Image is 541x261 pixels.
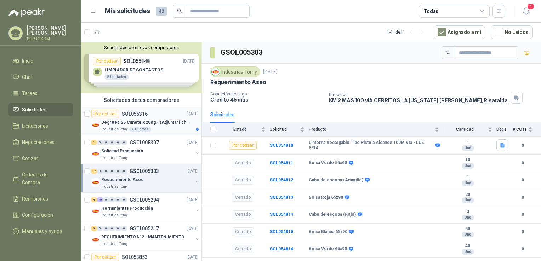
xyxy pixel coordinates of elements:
[27,37,73,41] p: SUPROKOM
[513,194,533,201] b: 0
[496,123,513,137] th: Docs
[229,141,257,150] div: Por cotizar
[130,197,159,202] p: GSOL005294
[309,212,356,217] b: Cabo de escoba (Rojo)
[443,175,492,180] b: 1
[270,161,293,166] b: SOL054811
[309,127,433,132] span: Producto
[187,254,199,261] p: [DATE]
[210,92,323,97] p: Condición de pago
[8,87,73,100] a: Tareas
[270,127,299,132] span: Solicitud
[462,145,474,151] div: Und
[22,57,33,65] span: Inicio
[329,92,508,97] p: Dirección
[270,229,293,234] a: SOL054815
[443,243,492,249] b: 40
[462,197,474,203] div: Und
[187,168,199,175] p: [DATE]
[122,255,148,260] p: SOL053853
[121,169,127,174] div: 0
[232,227,254,236] div: Cerrado
[270,143,293,148] a: SOL054810
[513,123,541,137] th: # COTs
[491,25,533,39] button: No Leídos
[513,177,533,184] b: 0
[91,150,100,158] img: Company Logo
[91,110,119,118] div: Por cotizar
[8,103,73,116] a: Solicitudes
[270,195,293,200] b: SOL054813
[22,73,33,81] span: Chat
[97,140,103,145] div: 0
[8,192,73,205] a: Remisiones
[101,205,153,212] p: Herramientas Producción
[462,249,474,255] div: Und
[81,42,201,93] div: Solicitudes de nuevos compradoresPor cotizarSOL055348[DATE] LIMPIADOR DE CONTACTOS8 UnidadesPor c...
[101,213,128,218] p: Industrias Tomy
[115,140,121,145] div: 0
[210,66,260,77] div: Industrias Tomy
[101,127,128,132] p: Industrias Tomy
[22,171,66,186] span: Órdenes de Compra
[221,47,263,58] h3: GSOL005303
[130,226,159,231] p: GSOL005217
[103,140,109,145] div: 0
[443,192,492,198] b: 20
[97,226,103,231] div: 0
[423,7,438,15] div: Todas
[270,123,309,137] th: Solicitud
[387,27,428,38] div: 1 - 11 de 11
[105,6,150,16] h1: Mis solicitudes
[187,139,199,146] p: [DATE]
[101,241,128,247] p: Industrias Tomy
[443,209,492,215] b: 3
[513,127,527,132] span: # COTs
[329,97,508,103] p: KM 2 MAS 100 vIA CERRITOS LA [US_STATE] [PERSON_NAME] , Risaralda
[232,210,254,219] div: Cerrado
[101,234,184,240] p: REQUERIMIENTO N°2 - MANTENIMIENTO
[22,138,55,146] span: Negociaciones
[177,8,182,13] span: search
[462,215,474,220] div: Und
[8,168,73,189] a: Órdenes de Compra
[232,245,254,253] div: Cerrado
[446,50,451,55] span: search
[309,160,347,166] b: Bolsa Verde 55x60
[103,226,109,231] div: 0
[121,140,127,145] div: 0
[122,111,148,116] p: SOL055316
[121,197,127,202] div: 0
[309,195,343,201] b: Bolsa Roja 65x90
[309,140,434,151] b: Linterna Recargable Tipo Pistola Alcance 100M Vta - LUZ FRIA
[309,123,443,137] th: Producto
[129,127,151,132] div: 6 Cuñetes
[101,176,144,183] p: Requerimiento Aseo
[91,224,200,247] a: 3 0 0 0 0 0 GSOL005217[DATE] Company LogoREQUERIMIENTO N°2 - MANTENIMIENTOIndustrias Tomy
[210,79,266,86] p: Requerimiento Aseo
[187,111,199,117] p: [DATE]
[97,169,103,174] div: 0
[8,135,73,149] a: Negociaciones
[81,93,201,107] div: Solicitudes de tus compradores
[309,246,347,252] b: Bolsa Verde 65x90
[22,155,38,162] span: Cotizar
[91,140,97,145] div: 1
[91,196,200,218] a: 4 10 0 0 0 0 GSOL005294[DATE] Company LogoHerramientas ProducciónIndustrias Tomy
[97,197,103,202] div: 10
[513,246,533,253] b: 0
[8,54,73,68] a: Inicio
[270,246,293,251] a: SOL054816
[527,3,535,10] span: 1
[8,208,73,222] a: Configuración
[22,122,48,130] span: Licitaciones
[22,89,38,97] span: Tareas
[101,184,128,190] p: Industrias Tomy
[91,138,200,161] a: 1 0 0 0 0 0 GSOL005307[DATE] Company LogoSolicitud ProducciónIndustrias Tomy
[109,226,115,231] div: 0
[101,155,128,161] p: Industrias Tomy
[8,8,45,17] img: Logo peakr
[270,212,293,217] b: SOL054814
[109,169,115,174] div: 0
